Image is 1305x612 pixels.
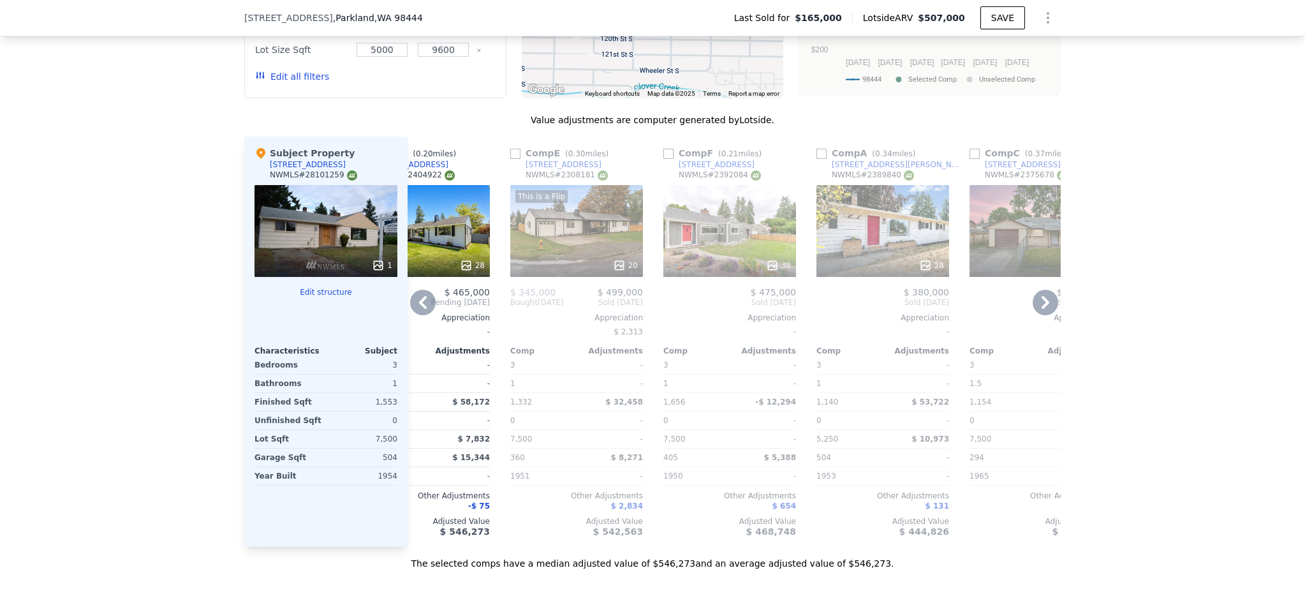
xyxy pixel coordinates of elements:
span: 0.37 [1028,149,1045,158]
div: 28 [919,259,944,272]
span: $ 546,273 [440,526,490,537]
span: Sold [DATE] [564,297,643,308]
span: 0 [816,416,822,425]
span: 405 [663,453,678,462]
div: This is a Flip [515,190,568,203]
div: Characteristics [254,346,326,356]
div: [STREET_ADDRESS] [372,160,448,170]
span: 7,500 [970,435,991,444]
span: $507,000 [918,13,965,23]
div: [DATE] [510,297,564,308]
div: 1 [663,375,727,392]
div: 1954 [328,467,397,485]
div: [STREET_ADDRESS] [985,160,1061,170]
div: Other Adjustments [510,491,643,501]
span: Bought [510,297,538,308]
img: NWMLS Logo [598,170,608,181]
div: - [426,356,490,374]
div: Bedrooms [254,356,323,374]
span: 294 [970,453,984,462]
div: [STREET_ADDRESS] [270,160,346,170]
div: - [732,412,796,429]
span: ( miles) [713,149,767,158]
span: $165,000 [795,11,842,24]
span: 5,250 [816,435,838,444]
div: Comp E [510,147,614,160]
span: Sold [DATE] [970,297,1102,308]
div: - [885,375,949,392]
span: 0.21 [721,149,739,158]
span: Map data ©2025 [647,90,695,97]
span: 360 [510,453,525,462]
div: - [885,467,949,485]
text: [DATE] [878,58,903,67]
a: Open this area in Google Maps (opens a new window) [525,82,567,98]
div: Adjustments [1036,346,1102,356]
text: [DATE] [910,58,934,67]
span: $ 32,458 [605,398,643,407]
a: [STREET_ADDRESS] [510,160,601,170]
span: 0 [510,416,515,425]
text: 98444 [862,75,881,84]
span: 0.34 [875,149,892,158]
div: NWMLS # 2392084 [679,170,761,181]
div: Comp [510,346,577,356]
div: 7,500 [328,430,397,448]
div: - [579,356,643,374]
div: 1 [372,259,392,272]
div: - [1038,375,1102,392]
div: Comp C [970,147,1073,160]
div: Unfinished Sqft [254,412,323,429]
span: , WA 98444 [374,13,423,23]
div: - [426,412,490,429]
div: 1951 [510,467,574,485]
span: Sold [DATE] [816,297,949,308]
span: 3 [970,361,975,369]
div: - [816,323,949,341]
span: ( miles) [1020,149,1073,158]
span: 3 [510,361,515,369]
div: NWMLS # 2404922 [372,170,455,181]
div: Comp [816,346,883,356]
div: - [579,375,643,392]
div: Appreciation [357,313,490,323]
div: Adjustments [577,346,643,356]
span: $ 444,826 [899,526,949,537]
span: $ 468,748 [746,526,796,537]
div: 1 [510,375,574,392]
span: ( miles) [867,149,920,158]
div: Bathrooms [254,375,323,392]
span: 0 [970,416,975,425]
text: $200 [811,45,829,54]
text: [DATE] [1005,58,1029,67]
button: Keyboard shortcuts [585,89,640,98]
span: $ 432,279 [1052,526,1102,537]
span: $ 53,722 [911,398,949,407]
div: - [885,449,949,466]
div: Adjusted Value [357,516,490,526]
span: -$ 12,294 [755,398,796,407]
span: $ 475,000 [751,287,796,297]
div: - [579,412,643,429]
div: 1953 [816,467,880,485]
div: Appreciation [510,313,643,323]
span: 1,154 [970,398,991,407]
span: 1,656 [663,398,685,407]
div: - [663,323,796,341]
span: $ 465,000 [445,287,490,297]
div: Comp F [663,147,767,160]
img: NWMLS Logo [347,170,357,181]
span: Sold [DATE] [663,297,796,308]
div: Subject [326,346,397,356]
span: $ 345,000 [510,287,556,297]
img: Google [525,82,567,98]
div: NWMLS # 28101259 [270,170,357,181]
div: Comp A [816,147,920,160]
span: 0.20 [416,149,433,158]
span: $ 2,313 [614,327,643,336]
div: NWMLS # 2375678 [985,170,1067,181]
div: Comp B [357,147,461,160]
div: Appreciation [816,313,949,323]
span: , Parkland [333,11,423,24]
span: 0.30 [568,149,586,158]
